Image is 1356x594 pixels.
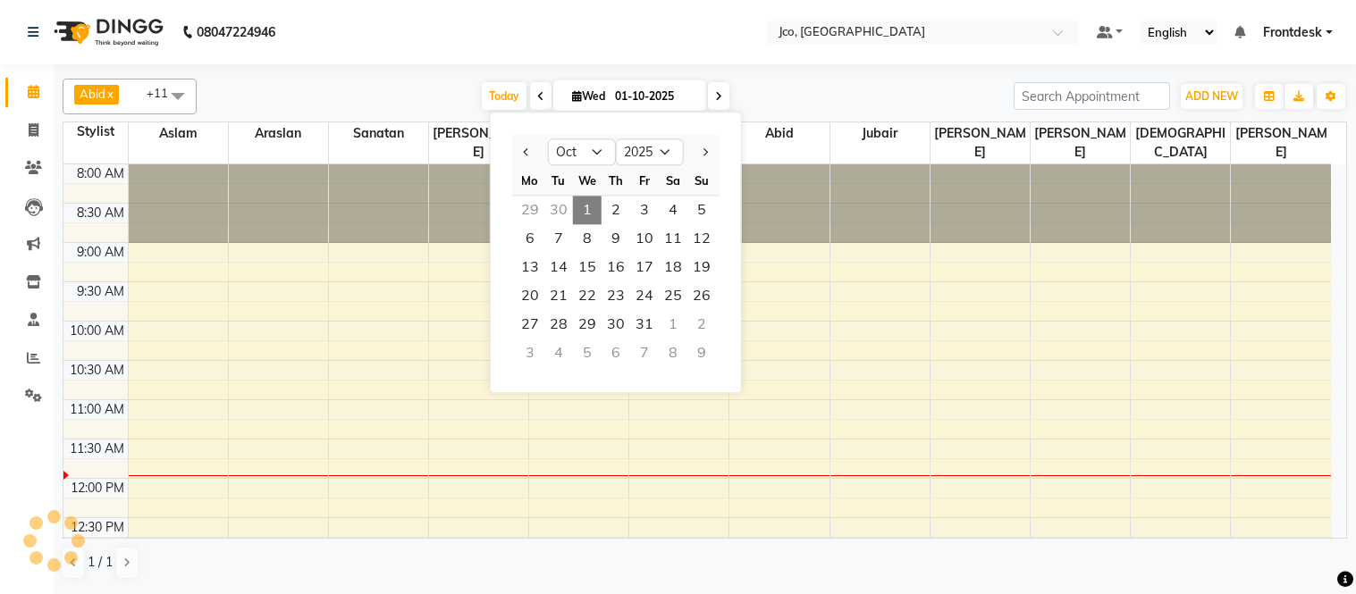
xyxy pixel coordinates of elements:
div: Monday, September 29, 2025 [516,196,544,224]
a: x [105,87,114,101]
span: [PERSON_NAME] [1231,122,1331,163]
div: 10:30 AM [66,361,128,380]
div: Thursday, October 2, 2025 [602,196,630,224]
div: Stylist [63,122,128,141]
div: Wednesday, October 29, 2025 [573,310,602,339]
span: 26 [687,281,716,310]
div: Friday, November 7, 2025 [630,339,659,367]
div: Friday, October 10, 2025 [630,224,659,253]
button: ADD NEW [1181,84,1242,109]
span: 22 [573,281,602,310]
span: Today [482,82,526,110]
div: 8:00 AM [73,164,128,183]
div: Sunday, October 5, 2025 [687,196,716,224]
div: 10:00 AM [66,322,128,340]
span: 20 [516,281,544,310]
div: Friday, October 3, 2025 [630,196,659,224]
div: Monday, October 6, 2025 [516,224,544,253]
div: Mo [516,166,544,195]
div: Tu [544,166,573,195]
div: Thursday, October 9, 2025 [602,224,630,253]
span: 17 [630,253,659,281]
div: Sunday, October 26, 2025 [687,281,716,310]
span: 19 [687,253,716,281]
span: 16 [602,253,630,281]
button: Previous month [519,138,535,166]
div: Monday, November 3, 2025 [516,339,544,367]
div: Th [602,166,630,195]
div: 12:30 PM [67,518,128,537]
div: Su [687,166,716,195]
input: 2025-10-01 [610,83,699,110]
div: Tuesday, October 14, 2025 [544,253,573,281]
b: 08047224946 [197,7,275,57]
div: Friday, October 17, 2025 [630,253,659,281]
span: 18 [659,253,687,281]
span: 1 [573,196,602,224]
div: Monday, October 13, 2025 [516,253,544,281]
span: Aslam [129,122,228,145]
div: Sunday, November 2, 2025 [687,310,716,339]
div: Wednesday, November 5, 2025 [573,339,602,367]
div: Thursday, October 23, 2025 [602,281,630,310]
span: 21 [544,281,573,310]
span: 10 [630,224,659,253]
div: 8:30 AM [73,204,128,222]
span: 2 [602,196,630,224]
div: Friday, October 24, 2025 [630,281,659,310]
div: Saturday, October 25, 2025 [659,281,687,310]
span: 29 [573,310,602,339]
div: Tuesday, October 28, 2025 [544,310,573,339]
div: 11:30 AM [66,439,128,458]
span: ADD NEW [1185,89,1238,103]
div: Saturday, October 4, 2025 [659,196,687,224]
select: Select year [616,139,684,166]
div: We [573,166,602,195]
div: 9:30 AM [73,282,128,301]
div: Thursday, October 16, 2025 [602,253,630,281]
span: [PERSON_NAME] [429,122,528,163]
span: 30 [602,310,630,339]
div: Fr [630,166,659,195]
span: 12 [687,224,716,253]
div: 11:00 AM [66,400,128,419]
span: 9 [602,224,630,253]
div: Monday, October 20, 2025 [516,281,544,310]
span: 6 [516,224,544,253]
span: Araslan [229,122,328,145]
div: Wednesday, October 8, 2025 [573,224,602,253]
span: 28 [544,310,573,339]
div: Saturday, October 18, 2025 [659,253,687,281]
span: 15 [573,253,602,281]
div: Saturday, November 1, 2025 [659,310,687,339]
div: Monday, October 27, 2025 [516,310,544,339]
span: 4 [659,196,687,224]
span: 31 [630,310,659,339]
div: Sunday, October 19, 2025 [687,253,716,281]
span: Jubair [830,122,930,145]
span: 24 [630,281,659,310]
span: 13 [516,253,544,281]
span: [PERSON_NAME] [1031,122,1130,163]
div: Sa [659,166,687,195]
span: 11 [659,224,687,253]
div: Friday, October 31, 2025 [630,310,659,339]
span: Wed [568,89,610,103]
span: 3 [630,196,659,224]
div: Wednesday, October 22, 2025 [573,281,602,310]
div: 9:00 AM [73,243,128,262]
span: [PERSON_NAME] [931,122,1030,163]
div: Sunday, November 9, 2025 [687,339,716,367]
span: 14 [544,253,573,281]
div: Thursday, October 30, 2025 [602,310,630,339]
div: Thursday, November 6, 2025 [602,339,630,367]
div: Tuesday, September 30, 2025 [544,196,573,224]
div: 12:00 PM [67,479,128,498]
div: Saturday, October 11, 2025 [659,224,687,253]
div: Tuesday, November 4, 2025 [544,339,573,367]
div: Tuesday, October 7, 2025 [544,224,573,253]
div: Tuesday, October 21, 2025 [544,281,573,310]
img: logo [46,7,168,57]
span: Frontdesk [1263,23,1322,42]
input: Search Appointment [1014,82,1170,110]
